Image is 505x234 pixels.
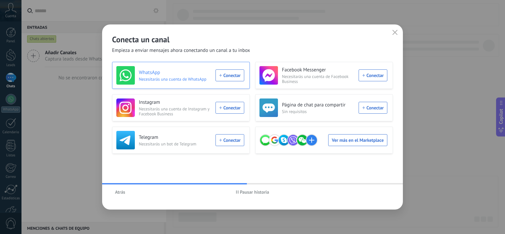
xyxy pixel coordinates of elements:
[139,141,212,146] span: Necesitarás un bot de Telegram
[112,47,250,54] span: Empieza a enviar mensajes ahora conectando un canal a tu inbox
[139,106,212,116] span: Necesitarás una cuenta de Instagram y Facebook Business
[139,69,212,76] h3: WhatsApp
[112,187,128,197] button: Atrás
[139,99,212,106] h3: Instagram
[282,74,355,84] span: Necesitarás una cuenta de Facebook Business
[282,109,355,114] span: Sin requisitos
[139,77,212,82] span: Necesitarás una cuenta de WhatsApp
[282,102,355,108] h3: Página de chat para compartir
[240,190,269,194] span: Pausar historia
[139,134,212,141] h3: Telegram
[233,187,272,197] button: Pausar historia
[282,67,355,73] h3: Facebook Messenger
[115,190,125,194] span: Atrás
[112,34,393,45] h2: Conecta un canal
